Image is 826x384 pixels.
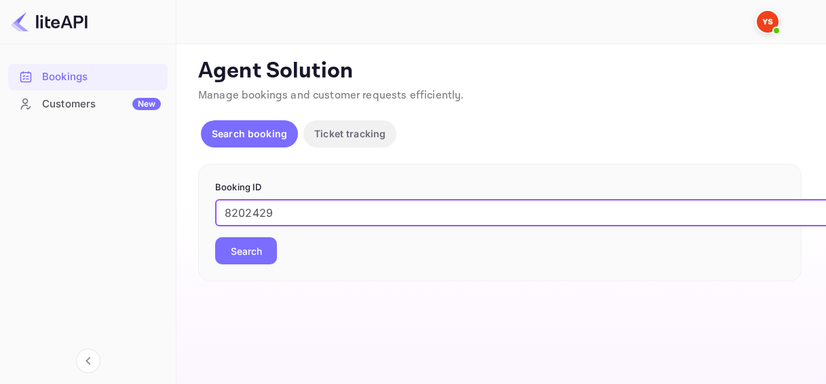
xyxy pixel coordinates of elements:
[132,98,161,110] div: New
[314,126,386,141] p: Ticket tracking
[215,181,785,194] p: Booking ID
[8,64,168,89] a: Bookings
[42,69,161,85] div: Bookings
[8,91,168,118] div: CustomersNew
[76,349,100,373] button: Collapse navigation
[8,64,168,90] div: Bookings
[42,97,161,112] div: Customers
[198,58,802,85] p: Agent Solution
[198,88,464,103] span: Manage bookings and customer requests efficiently.
[212,126,287,141] p: Search booking
[11,11,88,33] img: LiteAPI logo
[215,237,277,264] button: Search
[8,91,168,116] a: CustomersNew
[757,11,778,33] img: Yandex Support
